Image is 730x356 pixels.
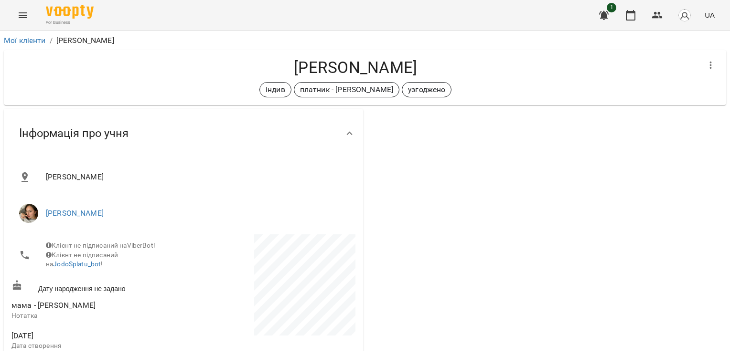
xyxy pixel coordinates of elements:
[408,84,445,95] p: узгоджено
[46,5,94,19] img: Voopty Logo
[705,10,715,20] span: UA
[607,3,616,12] span: 1
[4,35,726,46] nav: breadcrumb
[46,241,155,249] span: Клієнт не підписаний на ViberBot!
[19,126,129,141] span: Інформація про учня
[259,82,291,97] div: індив
[11,301,96,310] span: мама - [PERSON_NAME]
[46,209,104,218] a: [PERSON_NAME]
[402,82,451,97] div: узгоджено
[10,278,183,295] div: Дату народження не задано
[701,6,719,24] button: UA
[266,84,285,95] p: індив
[300,84,393,95] p: платник - [PERSON_NAME]
[11,330,182,342] span: [DATE]
[46,251,118,268] span: Клієнт не підписаний на !
[46,171,348,183] span: [PERSON_NAME]
[19,204,38,223] img: Анна Карпінець
[11,4,34,27] button: Menu
[56,35,114,46] p: [PERSON_NAME]
[294,82,399,97] div: платник - [PERSON_NAME]
[53,260,101,268] a: JodoSplatu_bot
[11,341,182,351] p: Дата створення
[50,35,53,46] li: /
[11,311,182,321] p: Нотатка
[46,20,94,26] span: For Business
[4,36,46,45] a: Мої клієнти
[678,9,691,22] img: avatar_s.png
[11,58,699,77] h4: [PERSON_NAME]
[4,109,363,158] div: Інформація про учня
